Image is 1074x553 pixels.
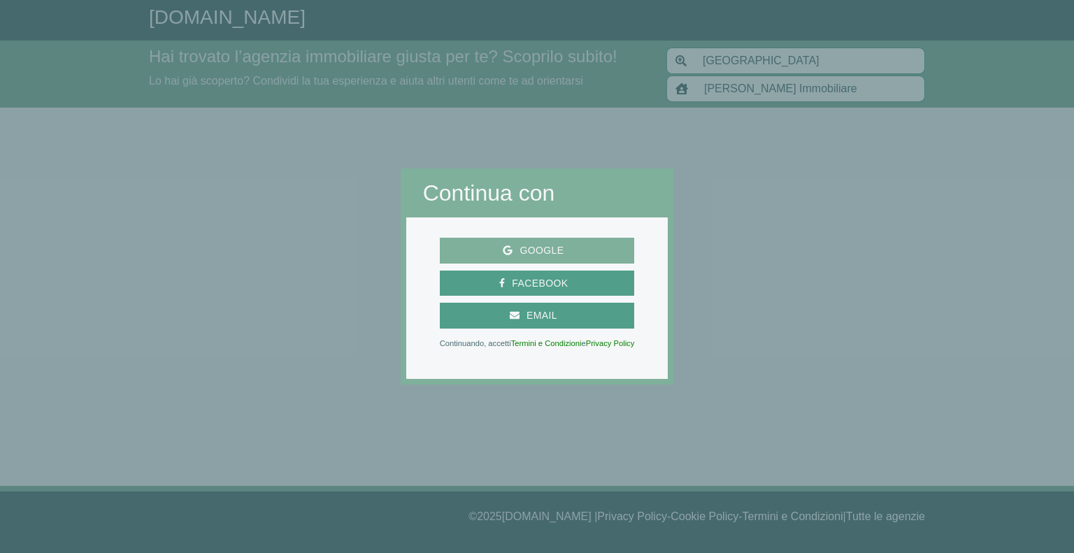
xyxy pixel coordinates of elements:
[511,339,582,347] a: Termini e Condizioni
[586,339,635,347] a: Privacy Policy
[440,340,635,347] p: Continuando, accetti e
[440,271,635,296] button: Facebook
[505,275,575,292] span: Facebook
[513,242,571,259] span: Google
[440,238,635,264] button: Google
[520,307,564,324] span: Email
[440,303,635,329] button: Email
[423,180,652,206] h2: Continua con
